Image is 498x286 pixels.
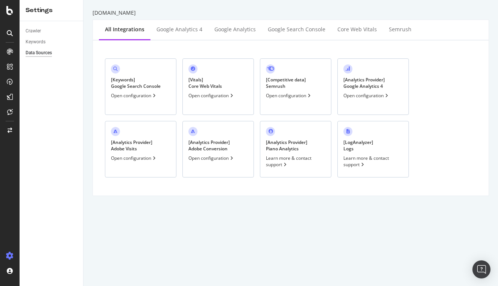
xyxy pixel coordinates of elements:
div: [ LogAnalyzer ] Logs [343,139,373,152]
div: Core Web Vitals [337,26,377,33]
div: Crawler [26,27,41,35]
div: Open configuration [111,155,157,161]
div: Open Intercom Messenger [472,260,490,278]
div: Open configuration [266,92,312,99]
div: [ Analytics Provider ] Adobe Visits [111,139,152,152]
div: Keywords [26,38,46,46]
a: Keywords [26,38,78,46]
div: [ Competitive data ] Semrush [266,76,306,89]
div: Google Analytics [214,26,256,33]
div: [ Analytics Provider ] Google Analytics 4 [343,76,385,89]
div: Open configuration [188,155,235,161]
div: Open configuration [111,92,157,99]
div: Open configuration [343,92,390,99]
div: Open configuration [188,92,235,99]
div: Data Sources [26,49,52,57]
div: [DOMAIN_NAME] [93,9,489,17]
a: Crawler [26,27,78,35]
div: Google Search Console [268,26,325,33]
div: [ Keywords ] Google Search Console [111,76,161,89]
div: [ Vitals ] Core Web Vitals [188,76,222,89]
div: [ Analytics Provider ] Adobe Conversion [188,139,230,152]
div: [ Analytics Provider ] Piano Analytics [266,139,307,152]
div: Learn more & contact support [343,155,403,168]
div: Google Analytics 4 [156,26,202,33]
div: All integrations [105,26,144,33]
a: Data Sources [26,49,78,57]
div: Semrush [389,26,411,33]
div: Learn more & contact support [266,155,325,168]
div: Settings [26,6,77,15]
